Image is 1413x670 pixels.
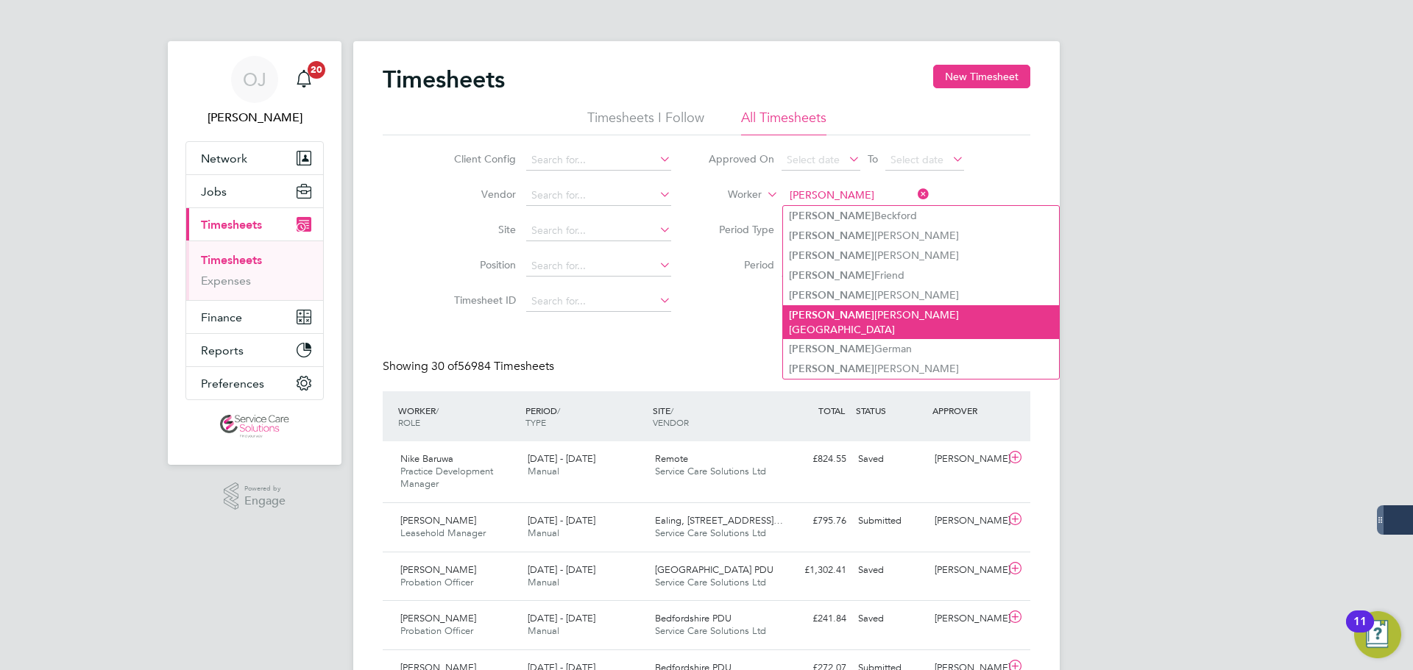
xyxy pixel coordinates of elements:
[526,221,671,241] input: Search for...
[783,246,1059,265] li: [PERSON_NAME]
[201,377,264,391] span: Preferences
[776,509,852,533] div: £795.76
[852,447,929,471] div: Saved
[783,285,1059,305] li: [PERSON_NAME]
[398,416,420,428] span: ROLE
[186,334,323,366] button: Reports
[655,452,688,465] span: Remote
[394,397,522,435] div: WORKER
[655,527,766,539] span: Service Care Solutions Ltd
[450,223,516,236] label: Site
[450,258,516,271] label: Position
[708,152,774,165] label: Approved On
[783,226,1059,246] li: [PERSON_NAME]
[201,343,244,357] span: Reports
[528,563,595,576] span: [DATE] - [DATE]
[383,359,557,374] div: Showing
[528,452,595,465] span: [DATE] - [DATE]
[186,301,323,333] button: Finance
[789,229,874,242] b: [PERSON_NAME]
[852,397,929,424] div: STATUS
[528,612,595,624] span: [DATE] - [DATE]
[695,188,762,202] label: Worker
[168,41,341,465] nav: Main navigation
[185,109,324,126] span: Oliver Jefferson
[776,558,852,582] div: £1,302.41
[201,218,262,232] span: Timesheets
[776,607,852,631] div: £241.84
[1353,621,1367,641] div: 11
[557,405,560,416] span: /
[186,175,323,207] button: Jobs
[708,258,774,271] label: Period
[243,70,266,89] span: OJ
[783,265,1059,285] li: Friend
[526,256,671,277] input: Search for...
[186,240,323,300] div: Timesheets
[201,253,262,267] a: Timesheets
[400,576,473,588] span: Probation Officer
[201,274,251,288] a: Expenses
[450,293,516,307] label: Timesheet ID
[436,405,439,416] span: /
[201,310,242,324] span: Finance
[185,56,324,126] a: OJ[PERSON_NAME]
[787,153,840,166] span: Select date
[1354,611,1401,658] button: Open Resource Center, 11 new notifications
[929,558,1005,582] div: [PERSON_NAME]
[783,359,1059,379] li: [PERSON_NAME]
[308,61,325,79] span: 20
[818,405,845,416] span: TOTAL
[528,527,559,539] span: Manual
[400,514,476,527] span: [PERSON_NAME]
[789,249,874,262] b: [PERSON_NAME]
[655,612,732,624] span: Bedfordshire PDU
[929,607,1005,631] div: [PERSON_NAME]
[528,576,559,588] span: Manual
[400,612,476,624] span: [PERSON_NAME]
[852,607,929,631] div: Saved
[450,152,516,165] label: Client Config
[528,465,559,477] span: Manual
[783,339,1059,359] li: German
[244,482,286,495] span: Powered by
[528,624,559,637] span: Manual
[201,185,227,199] span: Jobs
[528,514,595,527] span: [DATE] - [DATE]
[244,495,286,507] span: Engage
[789,309,874,321] b: [PERSON_NAME]
[776,447,852,471] div: £824.55
[400,465,493,490] span: Practice Development Manager
[929,397,1005,424] div: APPROVER
[890,153,943,166] span: Select date
[741,109,826,135] li: All Timesheets
[201,152,247,165] span: Network
[789,363,874,375] b: [PERSON_NAME]
[655,624,766,637] span: Service Care Solutions Ltd
[400,563,476,576] span: [PERSON_NAME]
[289,56,319,103] a: 20
[526,291,671,312] input: Search for...
[400,452,453,465] span: Nike Baruwa
[789,343,874,355] b: [PERSON_NAME]
[186,142,323,174] button: Network
[587,109,704,135] li: Timesheets I Follow
[224,482,286,510] a: Powered byEngage
[789,269,874,282] b: [PERSON_NAME]
[525,416,546,428] span: TYPE
[185,415,324,438] a: Go to home page
[655,563,773,576] span: [GEOGRAPHIC_DATA] PDU
[400,624,473,637] span: Probation Officer
[522,397,649,435] div: PERIOD
[789,210,874,222] b: [PERSON_NAME]
[670,405,673,416] span: /
[431,359,458,374] span: 30 of
[220,415,289,438] img: servicecare-logo-retina.png
[852,558,929,582] div: Saved
[653,416,689,428] span: VENDOR
[655,465,766,477] span: Service Care Solutions Ltd
[655,514,783,527] span: Ealing, [STREET_ADDRESS]…
[383,65,505,94] h2: Timesheets
[649,397,776,435] div: SITE
[708,223,774,236] label: Period Type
